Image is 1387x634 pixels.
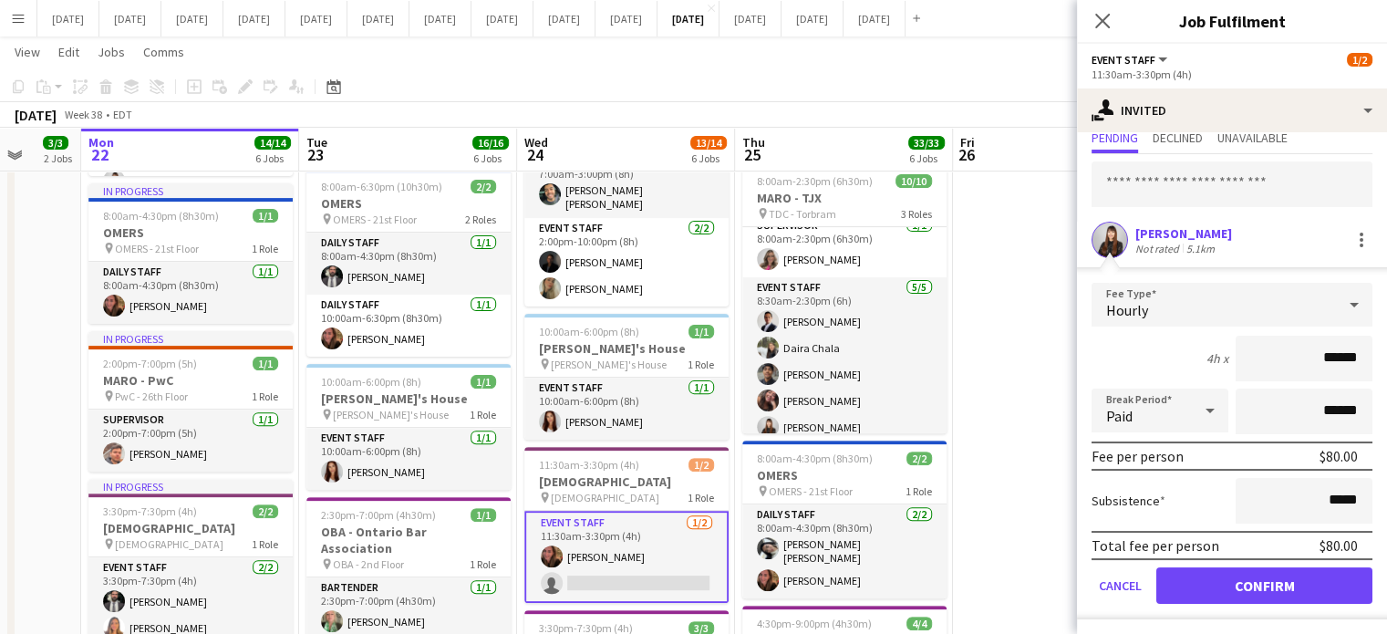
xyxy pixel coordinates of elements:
h3: [PERSON_NAME]'s House [524,340,729,357]
span: Declined [1153,131,1203,144]
span: Thu [742,134,765,151]
a: Jobs [90,40,132,64]
button: [DATE] [471,1,533,36]
h3: [DEMOGRAPHIC_DATA] [88,520,293,536]
div: [DATE] [15,106,57,124]
div: 8:00am-4:30pm (8h30m)2/2OMERS OMERS - 21st Floor1 RoleDaily Staff2/28:00am-4:30pm (8h30m)[PERSON_... [742,441,947,598]
button: [DATE] [223,1,285,36]
h3: OMERS [742,467,947,483]
span: 2/2 [906,452,932,465]
h3: OBA - Ontario Bar Association [306,524,511,556]
div: $80.00 [1320,447,1358,465]
span: 1 Role [688,358,714,371]
div: In progress [88,479,293,494]
span: 3 Roles [901,207,932,221]
span: OMERS - 21st Floor [115,242,199,255]
span: Tue [306,134,327,151]
span: Unavailable [1217,131,1288,144]
span: [DEMOGRAPHIC_DATA] [115,537,223,551]
button: [DATE] [719,1,781,36]
div: 4h x [1206,350,1228,367]
div: Invited [1077,88,1387,132]
div: 6 Jobs [473,151,508,165]
app-job-card: 10:00am-6:00pm (8h)1/1[PERSON_NAME]'s House [PERSON_NAME]'s House1 RoleEvent Staff1/110:00am-6:00... [306,364,511,490]
h3: Job Fulfilment [1077,9,1387,33]
span: 8:00am-4:30pm (8h30m) [757,452,873,465]
app-card-role: Daily Staff1/110:00am-6:30pm (8h30m)[PERSON_NAME] [306,295,511,357]
button: [DATE] [595,1,657,36]
span: 1 Role [470,557,496,571]
span: 33/33 [908,136,945,150]
span: Paid [1106,407,1133,425]
app-job-card: In progress2:00pm-7:00pm (5h)1/1MARO - PwC PwC - 26th Floor1 RoleSupervisor1/12:00pm-7:00pm (5h)[... [88,331,293,472]
span: OMERS - 21st Floor [333,213,417,226]
span: 1 Role [252,537,278,551]
app-card-role: Daily Staff1/18:00am-4:30pm (8h30m)[PERSON_NAME] [88,262,293,324]
button: [DATE] [99,1,161,36]
span: 1/2 [688,458,714,472]
span: Week 38 [60,108,106,121]
app-job-card: In progress8:00am-4:30pm (8h30m)1/1OMERS OMERS - 21st Floor1 RoleDaily Staff1/18:00am-4:30pm (8h3... [88,183,293,324]
span: 3/3 [43,136,68,150]
div: Total fee per person [1092,536,1219,555]
span: View [15,44,40,60]
div: 2 Jobs [44,151,72,165]
span: 1/1 [688,325,714,338]
span: 1/2 [1347,53,1372,67]
span: 1 Role [906,484,932,498]
span: Mon [88,134,114,151]
span: Jobs [98,44,125,60]
span: 1 Role [470,408,496,421]
span: 3:30pm-7:30pm (4h) [103,504,197,518]
h3: OMERS [88,224,293,241]
button: [DATE] [161,1,223,36]
span: OMERS - 21st Floor [769,484,853,498]
span: [DEMOGRAPHIC_DATA] [551,491,659,504]
a: View [7,40,47,64]
app-job-card: 8:00am-6:30pm (10h30m)2/2OMERS OMERS - 21st Floor2 RolesDaily Staff1/18:00am-4:30pm (8h30m)[PERSO... [306,169,511,357]
h3: [DEMOGRAPHIC_DATA] [524,473,729,490]
span: 22 [86,144,114,165]
span: 1 Role [688,491,714,504]
span: 10:00am-6:00pm (8h) [539,325,639,338]
app-card-role: Event Staff1/110:00am-6:00pm (8h)[PERSON_NAME] [306,428,511,490]
span: Pending [1092,131,1138,144]
button: [DATE] [409,1,471,36]
h3: OMERS [306,195,511,212]
app-card-role: Supervisor1/12:00pm-7:00pm (5h)[PERSON_NAME] [88,410,293,472]
app-card-role: Supervisor1/18:00am-2:30pm (6h30m)[PERSON_NAME] [742,215,947,277]
app-card-role: Event Staff1/110:00am-6:00pm (8h)[PERSON_NAME] [524,378,729,440]
span: 26 [957,144,975,165]
span: 11:30am-3:30pm (4h) [539,458,639,472]
div: 6 Jobs [691,151,726,165]
span: 25 [740,144,765,165]
span: Fri [960,134,975,151]
button: Event Staff [1092,53,1170,67]
span: TDC - Torbram [769,207,836,221]
div: $80.00 [1320,536,1358,555]
span: Edit [58,44,79,60]
div: 6 Jobs [255,151,290,165]
div: Not rated [1135,242,1183,255]
app-card-role: Daily Staff2/28:00am-4:30pm (8h30m)[PERSON_NAME] [PERSON_NAME][PERSON_NAME] [742,504,947,598]
span: 13/14 [690,136,727,150]
span: 1/1 [253,357,278,370]
span: 1/1 [253,209,278,223]
div: EDT [113,108,132,121]
button: [DATE] [533,1,595,36]
div: 5.1km [1183,242,1218,255]
app-card-role: Daily Staff1/17:00am-3:00pm (8h)[PERSON_NAME] [PERSON_NAME] [524,151,729,218]
span: PwC - 26th Floor [115,390,188,403]
div: [PERSON_NAME] [1135,225,1232,242]
a: Edit [51,40,87,64]
div: Fee per person [1092,447,1184,465]
div: 7:00am-10:00pm (15h)3/3SBN - [GEOGRAPHIC_DATA] SBN - [GEOGRAPHIC_DATA]2 RolesDaily Staff1/17:00am... [524,87,729,307]
h3: MARO - TJX [742,190,947,206]
button: Cancel [1092,567,1149,604]
span: Comms [143,44,184,60]
span: 1 Role [252,242,278,255]
span: Wed [524,134,548,151]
